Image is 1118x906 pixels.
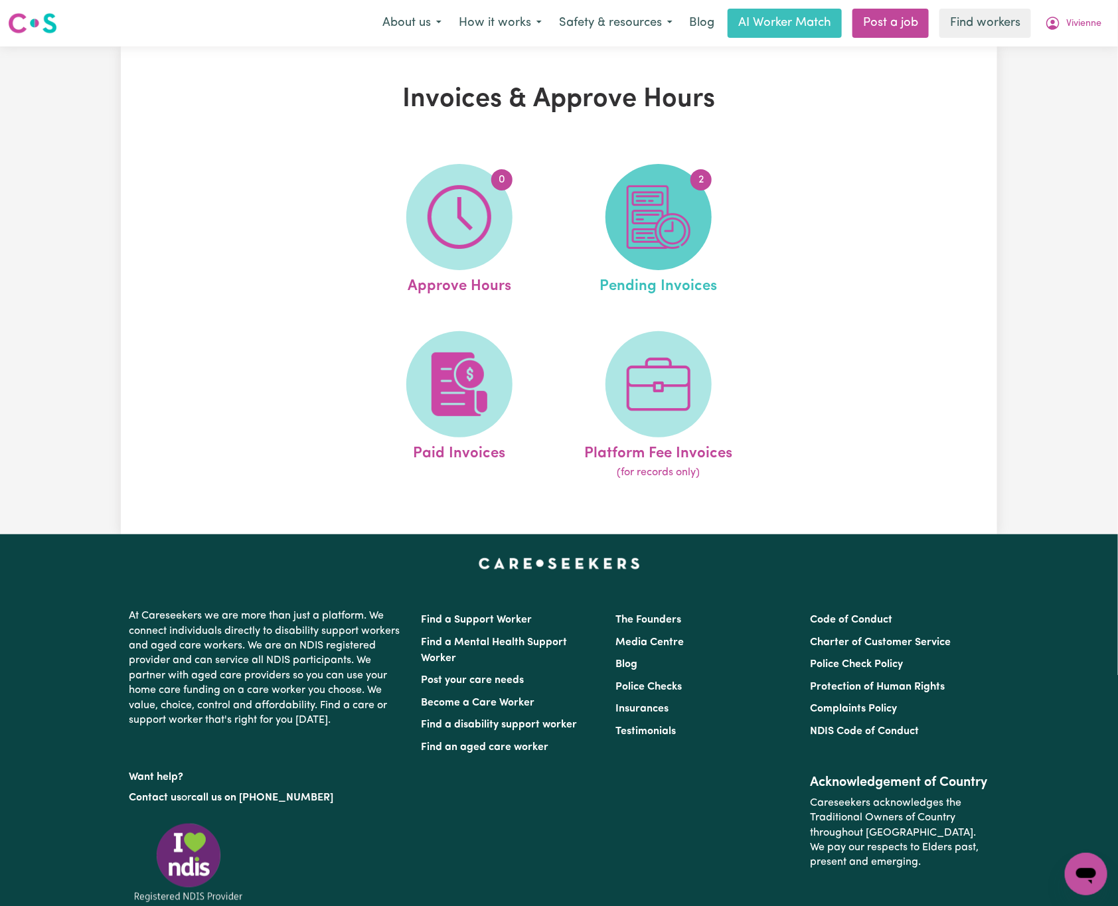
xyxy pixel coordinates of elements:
[1066,17,1101,31] span: Vivienne
[690,169,712,190] span: 2
[8,11,57,35] img: Careseekers logo
[421,719,577,730] a: Find a disability support worker
[615,726,676,737] a: Testimonials
[421,615,532,625] a: Find a Support Worker
[811,791,989,875] p: Careseekers acknowledges the Traditional Owners of Country throughout [GEOGRAPHIC_DATA]. We pay o...
[811,704,898,714] a: Complaints Policy
[129,765,405,785] p: Want help?
[811,775,989,791] h2: Acknowledgement of Country
[811,659,904,670] a: Police Check Policy
[811,637,951,648] a: Charter of Customer Service
[450,9,550,37] button: How it works
[681,9,722,38] a: Blog
[129,821,248,904] img: Registered NDIS provider
[129,793,181,803] a: Contact us
[939,9,1031,38] a: Find workers
[728,9,842,38] a: AI Worker Match
[617,465,700,481] span: (for records only)
[275,84,843,115] h1: Invoices & Approve Hours
[408,270,511,298] span: Approve Hours
[421,742,548,753] a: Find an aged care worker
[413,437,505,465] span: Paid Invoices
[599,270,717,298] span: Pending Invoices
[852,9,929,38] a: Post a job
[563,164,754,298] a: Pending Invoices
[563,331,754,481] a: Platform Fee Invoices(for records only)
[479,558,640,569] a: Careseekers home page
[615,615,681,625] a: The Founders
[421,675,524,686] a: Post your care needs
[8,8,57,38] a: Careseekers logo
[584,437,732,465] span: Platform Fee Invoices
[491,169,513,190] span: 0
[191,793,333,803] a: call us on [PHONE_NUMBER]
[129,603,405,733] p: At Careseekers we are more than just a platform. We connect individuals directly to disability su...
[129,785,405,810] p: or
[615,682,682,692] a: Police Checks
[550,9,681,37] button: Safety & resources
[364,331,555,481] a: Paid Invoices
[421,637,567,664] a: Find a Mental Health Support Worker
[811,615,893,625] a: Code of Conduct
[811,726,919,737] a: NDIS Code of Conduct
[615,704,669,714] a: Insurances
[615,637,684,648] a: Media Centre
[1065,853,1107,895] iframe: Button to launch messaging window
[1036,9,1110,37] button: My Account
[364,164,555,298] a: Approve Hours
[421,698,534,708] a: Become a Care Worker
[615,659,637,670] a: Blog
[374,9,450,37] button: About us
[811,682,945,692] a: Protection of Human Rights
